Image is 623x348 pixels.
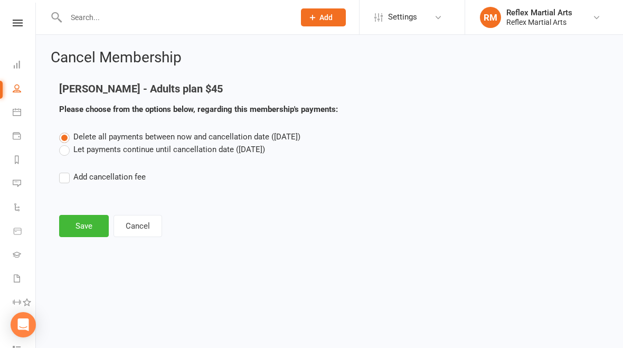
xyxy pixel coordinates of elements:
[480,7,501,28] div: RM
[301,8,346,26] button: Add
[13,78,36,101] a: People
[59,105,338,114] strong: Please choose from the options below, regarding this membership's payments:
[13,220,36,244] a: Product Sales
[51,50,608,66] h2: Cancel Membership
[388,5,417,29] span: Settings
[59,83,414,95] h4: [PERSON_NAME] - Adults plan $45
[59,171,146,183] label: Add cancellation fee
[63,10,287,25] input: Search...
[506,17,572,27] div: Reflex Martial Arts
[11,312,36,337] div: Open Intercom Messenger
[13,125,36,149] a: Payments
[114,215,162,237] button: Cancel
[13,149,36,173] a: Reports
[319,13,333,22] span: Add
[13,101,36,125] a: Calendar
[506,8,572,17] div: Reflex Martial Arts
[59,143,265,156] label: Let payments continue until cancellation date ([DATE])
[73,132,300,142] span: Delete all payments between now and cancellation date ([DATE])
[13,54,36,78] a: Dashboard
[59,215,109,237] button: Save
